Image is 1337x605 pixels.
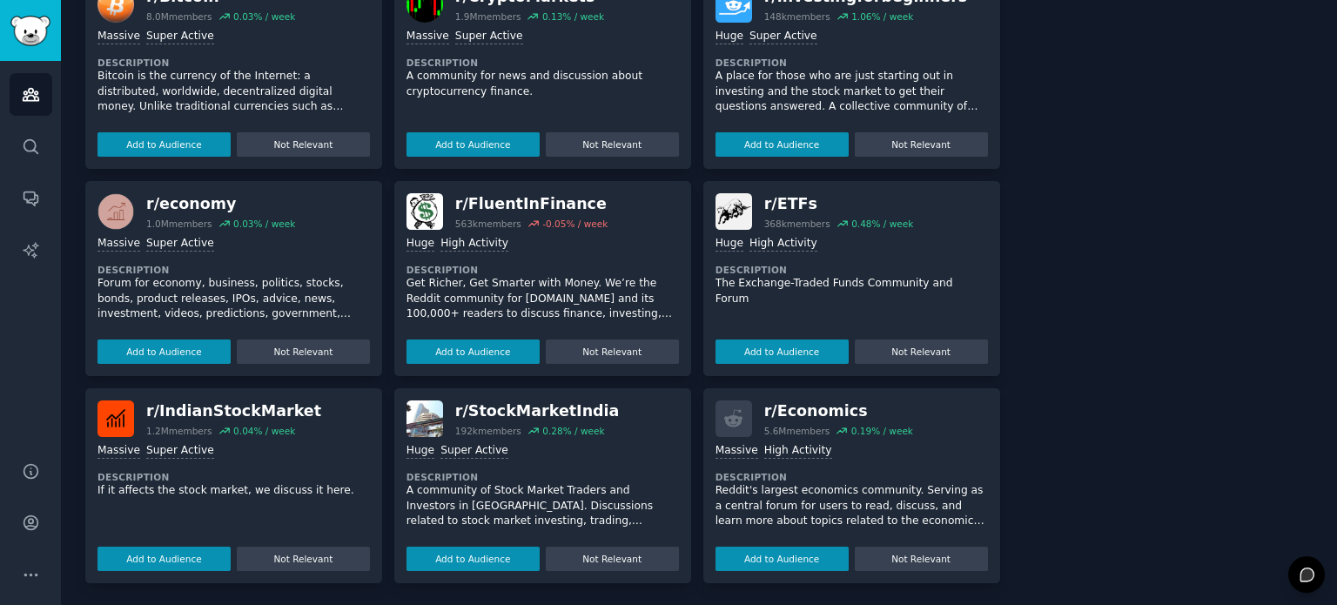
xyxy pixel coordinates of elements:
[764,425,830,437] div: 5.6M members
[97,132,231,157] button: Add to Audience
[764,193,914,215] div: r/ ETFs
[716,29,743,45] div: Huge
[10,16,50,46] img: GummySearch logo
[97,264,370,276] dt: Description
[97,471,370,483] dt: Description
[716,236,743,252] div: Huge
[97,443,140,460] div: Massive
[406,264,679,276] dt: Description
[146,10,212,23] div: 8.0M members
[237,132,370,157] button: Not Relevant
[237,547,370,571] button: Not Relevant
[406,29,449,45] div: Massive
[146,193,295,215] div: r/ economy
[455,10,521,23] div: 1.9M members
[146,425,212,437] div: 1.2M members
[97,483,370,499] p: If it affects the stock market, we discuss it here.
[406,57,679,69] dt: Description
[406,400,443,437] img: StockMarketIndia
[546,547,679,571] button: Not Relevant
[764,400,913,422] div: r/ Economics
[97,400,134,437] img: IndianStockMarket
[233,218,295,230] div: 0.03 % / week
[146,443,214,460] div: Super Active
[97,29,140,45] div: Massive
[146,400,321,422] div: r/ IndianStockMarket
[406,69,679,99] p: A community for news and discussion about cryptocurrency finance.
[146,236,214,252] div: Super Active
[146,218,212,230] div: 1.0M members
[716,483,988,529] p: Reddit's largest economics community. Serving as a central forum for users to read, discuss, and ...
[97,57,370,69] dt: Description
[97,193,134,230] img: economy
[440,236,508,252] div: High Activity
[716,264,988,276] dt: Description
[716,443,758,460] div: Massive
[546,132,679,157] button: Not Relevant
[406,471,679,483] dt: Description
[406,132,540,157] button: Add to Audience
[455,218,521,230] div: 563k members
[855,339,988,364] button: Not Relevant
[716,339,849,364] button: Add to Audience
[716,69,988,115] p: A place for those who are just starting out in investing and the stock market to get their questi...
[749,29,817,45] div: Super Active
[546,339,679,364] button: Not Relevant
[716,57,988,69] dt: Description
[749,236,817,252] div: High Activity
[233,425,295,437] div: 0.04 % / week
[716,471,988,483] dt: Description
[237,339,370,364] button: Not Relevant
[97,69,370,115] p: Bitcoin is the currency of the Internet: a distributed, worldwide, decentralized digital money. U...
[406,483,679,529] p: A community of Stock Market Traders and Investors in [GEOGRAPHIC_DATA]. Discussions related to st...
[855,547,988,571] button: Not Relevant
[764,10,830,23] div: 148k members
[97,276,370,322] p: Forum for economy, business, politics, stocks, bonds, product releases, IPOs, advice, news, inves...
[97,547,231,571] button: Add to Audience
[146,29,214,45] div: Super Active
[97,236,140,252] div: Massive
[851,425,913,437] div: 0.19 % / week
[764,218,830,230] div: 368k members
[855,132,988,157] button: Not Relevant
[542,425,604,437] div: 0.28 % / week
[851,10,913,23] div: 1.06 % / week
[455,425,521,437] div: 192k members
[406,339,540,364] button: Add to Audience
[406,547,540,571] button: Add to Audience
[97,339,231,364] button: Add to Audience
[716,132,849,157] button: Add to Audience
[233,10,295,23] div: 0.03 % / week
[851,218,913,230] div: 0.48 % / week
[716,276,988,306] p: The Exchange-Traded Funds Community and Forum
[716,547,849,571] button: Add to Audience
[406,443,434,460] div: Huge
[455,193,608,215] div: r/ FluentInFinance
[542,10,604,23] div: 0.13 % / week
[455,400,620,422] div: r/ StockMarketIndia
[406,276,679,322] p: Get Richer, Get Smarter with Money. We’re the Reddit community for [DOMAIN_NAME] and its 100,000+...
[406,236,434,252] div: Huge
[542,218,608,230] div: -0.05 % / week
[406,193,443,230] img: FluentInFinance
[455,29,523,45] div: Super Active
[716,193,752,230] img: ETFs
[764,443,832,460] div: High Activity
[440,443,508,460] div: Super Active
